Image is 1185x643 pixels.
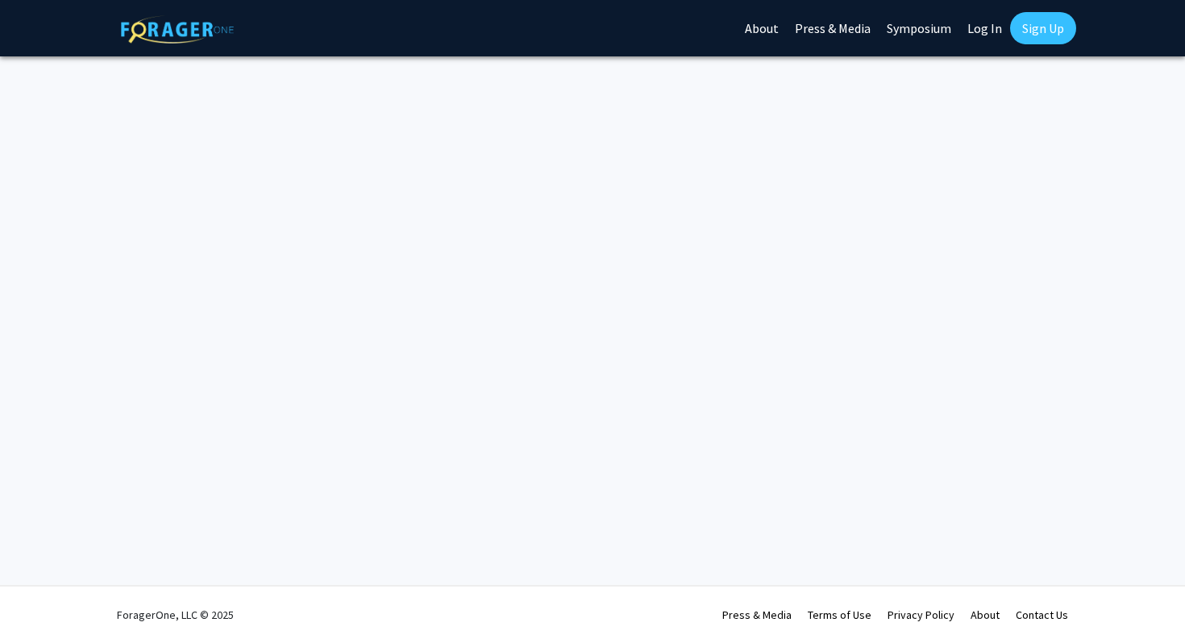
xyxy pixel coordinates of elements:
a: Press & Media [722,608,792,622]
a: Terms of Use [808,608,871,622]
a: Privacy Policy [888,608,954,622]
img: ForagerOne Logo [121,15,234,44]
a: Sign Up [1010,12,1076,44]
div: ForagerOne, LLC © 2025 [117,587,234,643]
a: Contact Us [1016,608,1068,622]
a: About [971,608,1000,622]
